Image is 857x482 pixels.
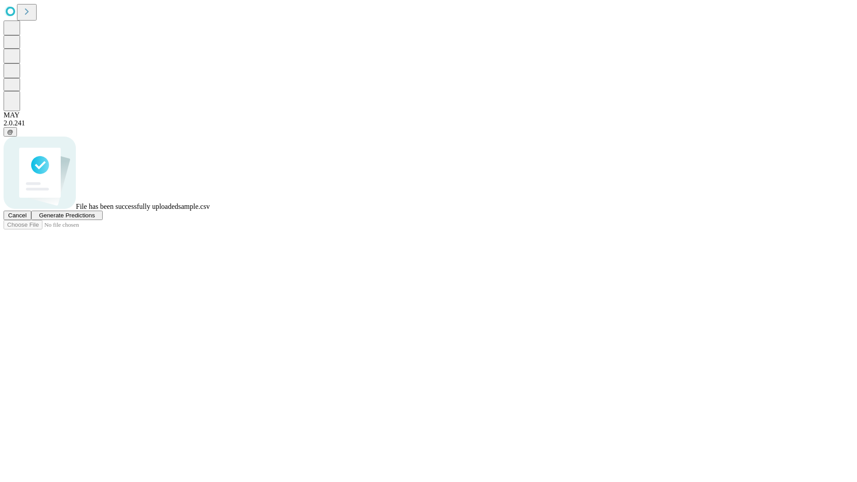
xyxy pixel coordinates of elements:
button: Generate Predictions [31,211,103,220]
span: @ [7,129,13,135]
span: Generate Predictions [39,212,95,219]
button: @ [4,127,17,137]
button: Cancel [4,211,31,220]
div: 2.0.241 [4,119,853,127]
div: MAY [4,111,853,119]
span: sample.csv [178,203,210,210]
span: Cancel [8,212,27,219]
span: File has been successfully uploaded [76,203,178,210]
